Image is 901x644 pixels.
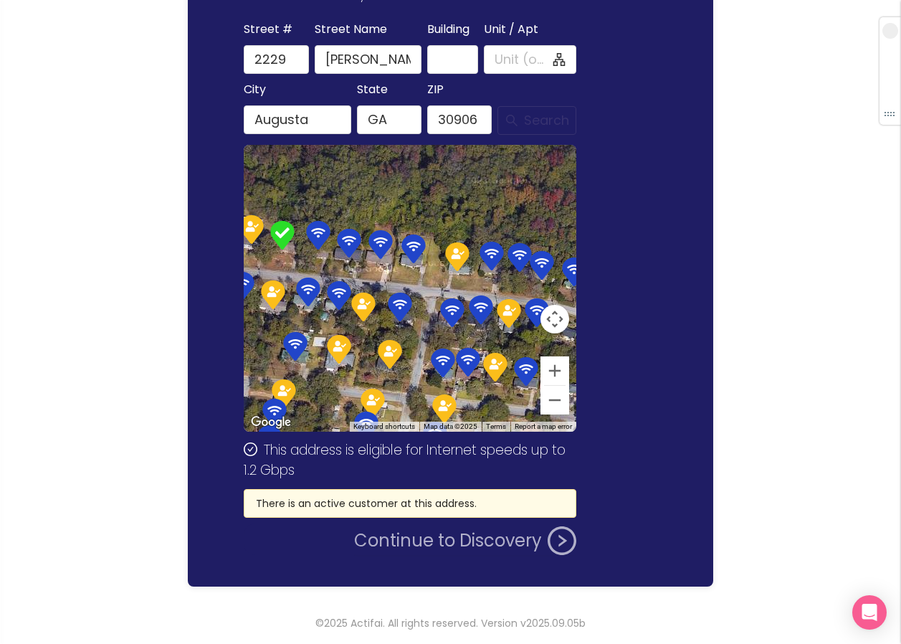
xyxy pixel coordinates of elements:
[484,19,538,39] span: Unit / Apt
[427,80,444,100] span: ZIP
[244,105,351,134] input: Augusta
[247,413,295,432] a: Open this area in Google Maps (opens a new window)
[247,413,295,432] img: Google
[497,106,576,135] button: Search
[495,49,550,70] input: Unit (optional)
[515,422,572,430] a: Report a map error
[244,442,257,456] span: check-circle
[427,19,469,39] span: Building
[427,105,492,134] input: 30906
[353,422,415,432] button: Keyboard shortcuts
[424,422,477,430] span: Map data ©2025
[553,53,566,66] span: apartment
[486,422,506,430] a: Terms (opens in new tab)
[244,440,565,480] span: This address is eligible for Internet speeds up to 1.2 Gbps
[244,45,308,74] input: 2229
[315,45,421,74] input: Richards Rd
[540,386,569,415] button: Zoom out
[357,105,421,134] input: GA
[256,496,477,511] span: There is an active customer at this address.
[244,19,292,39] span: Street #
[540,356,569,385] button: Zoom in
[357,80,388,100] span: State
[315,19,387,39] span: Street Name
[540,305,569,333] button: Map camera controls
[354,526,576,555] button: Continue to Discovery
[852,595,887,630] div: Open Intercom Messenger
[244,80,266,100] span: City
